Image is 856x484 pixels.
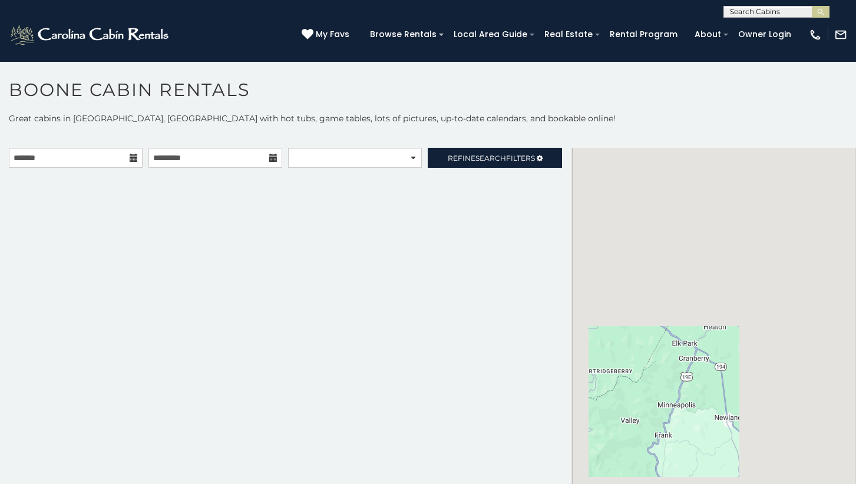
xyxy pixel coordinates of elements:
span: Refine Filters [448,154,535,163]
span: Search [475,154,506,163]
a: About [689,25,727,44]
a: Rental Program [604,25,683,44]
a: RefineSearchFilters [428,148,561,168]
a: Real Estate [538,25,599,44]
a: My Favs [302,28,352,41]
a: Owner Login [732,25,797,44]
span: My Favs [316,28,349,41]
img: mail-regular-white.png [834,28,847,41]
a: Local Area Guide [448,25,533,44]
img: White-1-2.png [9,23,172,47]
a: Browse Rentals [364,25,442,44]
img: phone-regular-white.png [809,28,822,41]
